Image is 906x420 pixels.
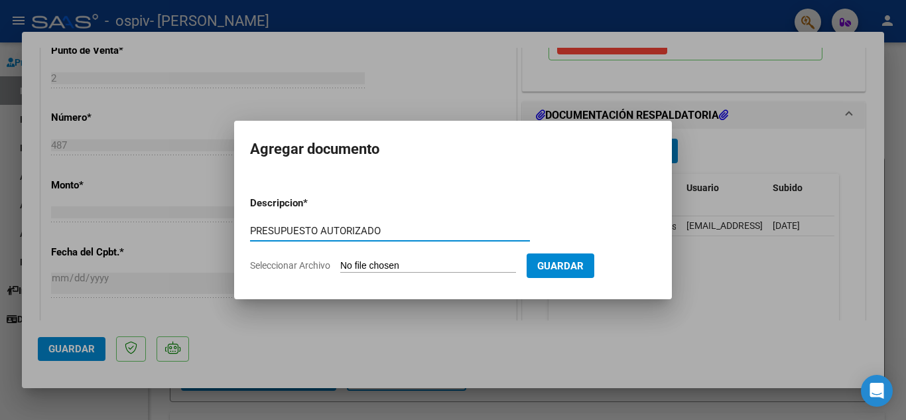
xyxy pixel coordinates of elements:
[250,260,330,271] span: Seleccionar Archivo
[527,253,594,278] button: Guardar
[250,196,372,211] p: Descripcion
[537,260,584,272] span: Guardar
[861,375,893,407] div: Open Intercom Messenger
[250,137,656,162] h2: Agregar documento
